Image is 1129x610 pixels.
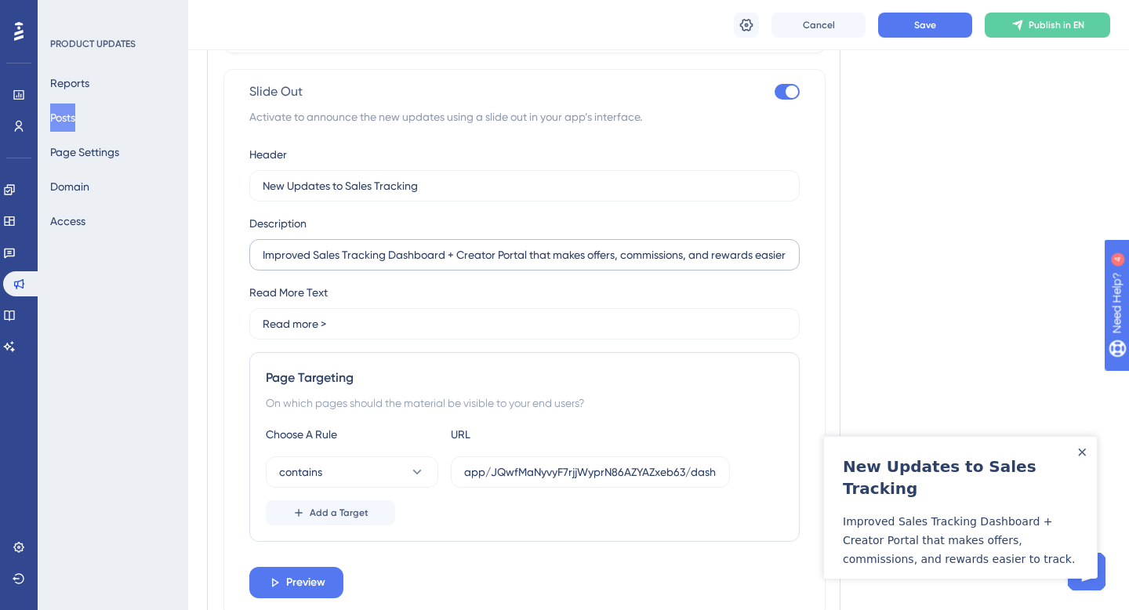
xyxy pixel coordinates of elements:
button: Add a Target [266,500,395,525]
button: Posts [50,103,75,132]
button: Domain [50,172,89,201]
div: Page Targeting [266,369,783,387]
iframe: To enrich screen reader interactions, please activate Accessibility in Grammarly extension settings [823,436,1098,579]
input: Product Updates [263,177,786,194]
div: URL [451,425,623,444]
div: Description [249,214,307,233]
input: yourwebsite.com/path [464,463,717,481]
span: Publish in EN [1029,19,1084,31]
span: Save [914,19,936,31]
span: Slide Out [249,82,303,101]
span: contains [279,463,322,481]
img: launcher-image-alternative-text [9,9,38,38]
span: Cancel [803,19,835,31]
button: Access [50,207,85,235]
button: Preview [249,567,343,598]
button: Publish in EN [985,13,1110,38]
span: Preview [286,573,325,592]
div: 4 [109,8,114,20]
span: Need Help? [37,4,98,23]
button: Open AI Assistant Launcher [5,5,42,42]
span: Add a Target [310,507,368,519]
input: Check out the latest improvements in our product! [263,246,786,263]
button: Save [878,13,972,38]
span: Activate to announce the new updates using a slide out in your app’s interface. [249,107,800,126]
input: Read More > [263,315,786,332]
div: Read More Text [249,283,328,302]
button: contains [266,456,438,488]
div: Choose A Rule [266,425,438,444]
div: Header [249,145,287,164]
button: Reports [50,69,89,97]
button: Page Settings [50,138,119,166]
button: Cancel [771,13,866,38]
div: On which pages should the material be visible to your end users? [266,394,783,412]
div: PRODUCT UPDATES [50,38,136,50]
